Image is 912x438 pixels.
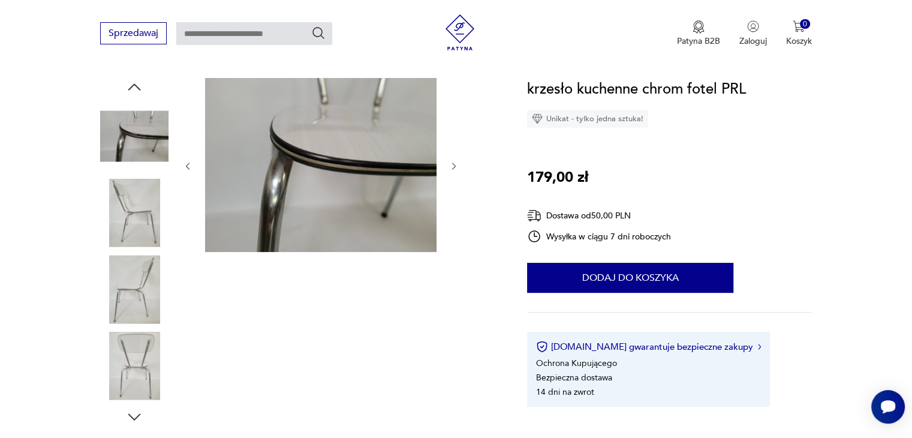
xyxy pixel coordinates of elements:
[311,26,326,40] button: Szukaj
[527,208,541,223] img: Ikona dostawy
[677,20,720,47] a: Ikona medaluPatyna B2B
[800,19,810,29] div: 0
[527,166,588,189] p: 179,00 zł
[100,255,168,323] img: Zdjęcie produktu krzesło kuchenne chrom fotel PRL
[793,20,805,32] img: Ikona koszyka
[527,78,746,101] h1: krzesło kuchenne chrom fotel PRL
[205,78,437,252] img: Zdjęcie produktu krzesło kuchenne chrom fotel PRL
[677,35,720,47] p: Patyna B2B
[536,372,612,383] li: Bezpieczna dostawa
[747,20,759,32] img: Ikonka użytkownika
[677,20,720,47] button: Patyna B2B
[527,263,733,293] button: Dodaj do koszyka
[536,341,548,353] img: Ikona certyfikatu
[527,208,671,223] div: Dostawa od 50,00 PLN
[527,110,648,128] div: Unikat - tylko jedna sztuka!
[442,14,478,50] img: Patyna - sklep z meblami i dekoracjami vintage
[871,390,905,424] iframe: Smartsupp widget button
[100,102,168,170] img: Zdjęcie produktu krzesło kuchenne chrom fotel PRL
[100,22,167,44] button: Sprzedawaj
[739,35,767,47] p: Zaloguj
[100,179,168,247] img: Zdjęcie produktu krzesło kuchenne chrom fotel PRL
[758,344,761,350] img: Ikona strzałki w prawo
[100,332,168,400] img: Zdjęcie produktu krzesło kuchenne chrom fotel PRL
[100,30,167,38] a: Sprzedawaj
[693,20,705,34] img: Ikona medalu
[786,35,812,47] p: Koszyk
[739,20,767,47] button: Zaloguj
[786,20,812,47] button: 0Koszyk
[536,341,761,353] button: [DOMAIN_NAME] gwarantuje bezpieczne zakupy
[536,386,594,398] li: 14 dni na zwrot
[536,358,617,369] li: Ochrona Kupującego
[527,229,671,244] div: Wysyłka w ciągu 7 dni roboczych
[532,113,543,124] img: Ikona diamentu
